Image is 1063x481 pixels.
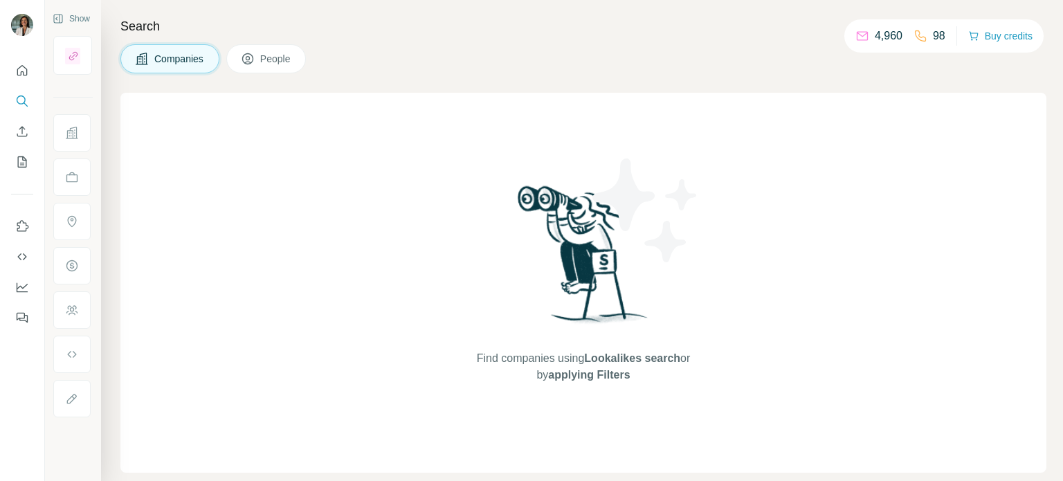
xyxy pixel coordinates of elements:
span: People [260,52,292,66]
button: Search [11,89,33,114]
span: Lookalikes search [584,352,680,364]
button: Buy credits [968,26,1033,46]
p: 4,960 [875,28,902,44]
button: Enrich CSV [11,119,33,144]
button: Feedback [11,305,33,330]
img: Surfe Illustration - Stars [583,148,708,273]
button: Quick start [11,58,33,83]
img: Avatar [11,14,33,36]
button: Show [43,8,100,29]
button: Dashboard [11,275,33,300]
button: Use Surfe on LinkedIn [11,214,33,239]
img: Surfe Illustration - Woman searching with binoculars [511,182,655,336]
button: My lists [11,149,33,174]
h4: Search [120,17,1046,36]
span: applying Filters [548,369,630,381]
span: Find companies using or by [473,350,694,383]
span: Companies [154,52,205,66]
button: Use Surfe API [11,244,33,269]
p: 98 [933,28,945,44]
